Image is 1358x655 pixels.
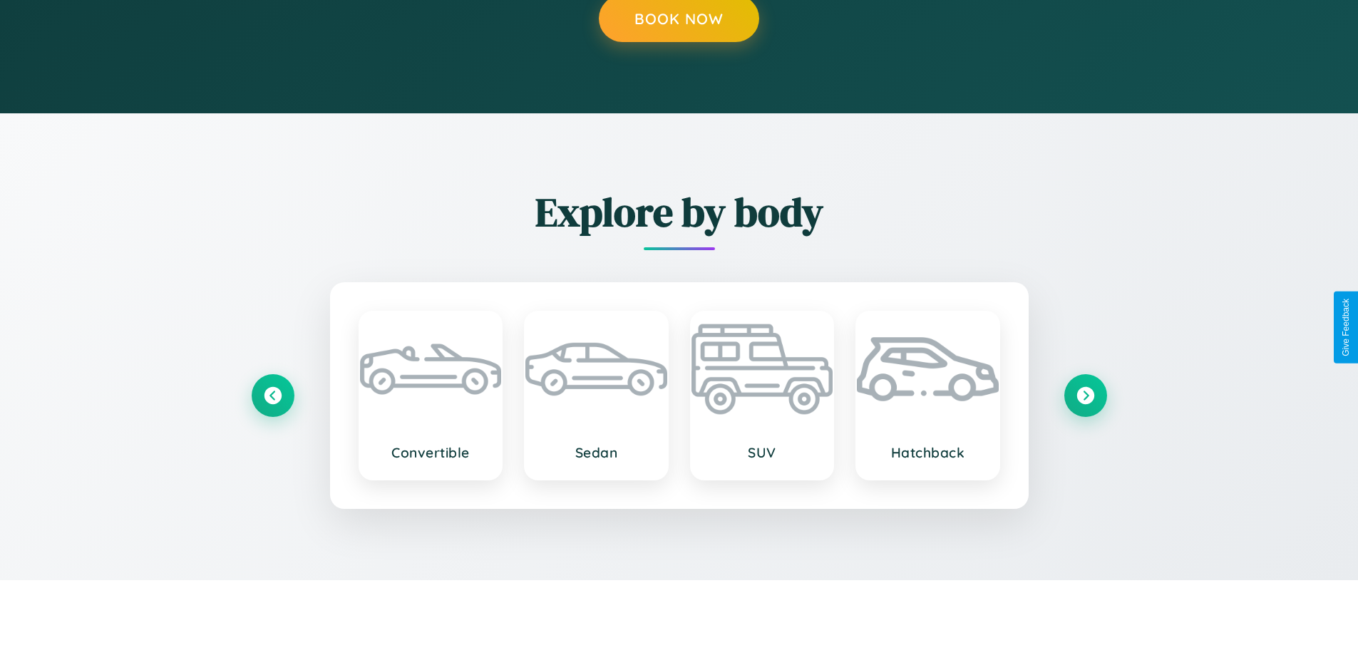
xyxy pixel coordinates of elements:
[374,444,488,461] h3: Convertible
[706,444,819,461] h3: SUV
[1341,299,1351,356] div: Give Feedback
[540,444,653,461] h3: Sedan
[252,185,1107,239] h2: Explore by body
[871,444,984,461] h3: Hatchback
